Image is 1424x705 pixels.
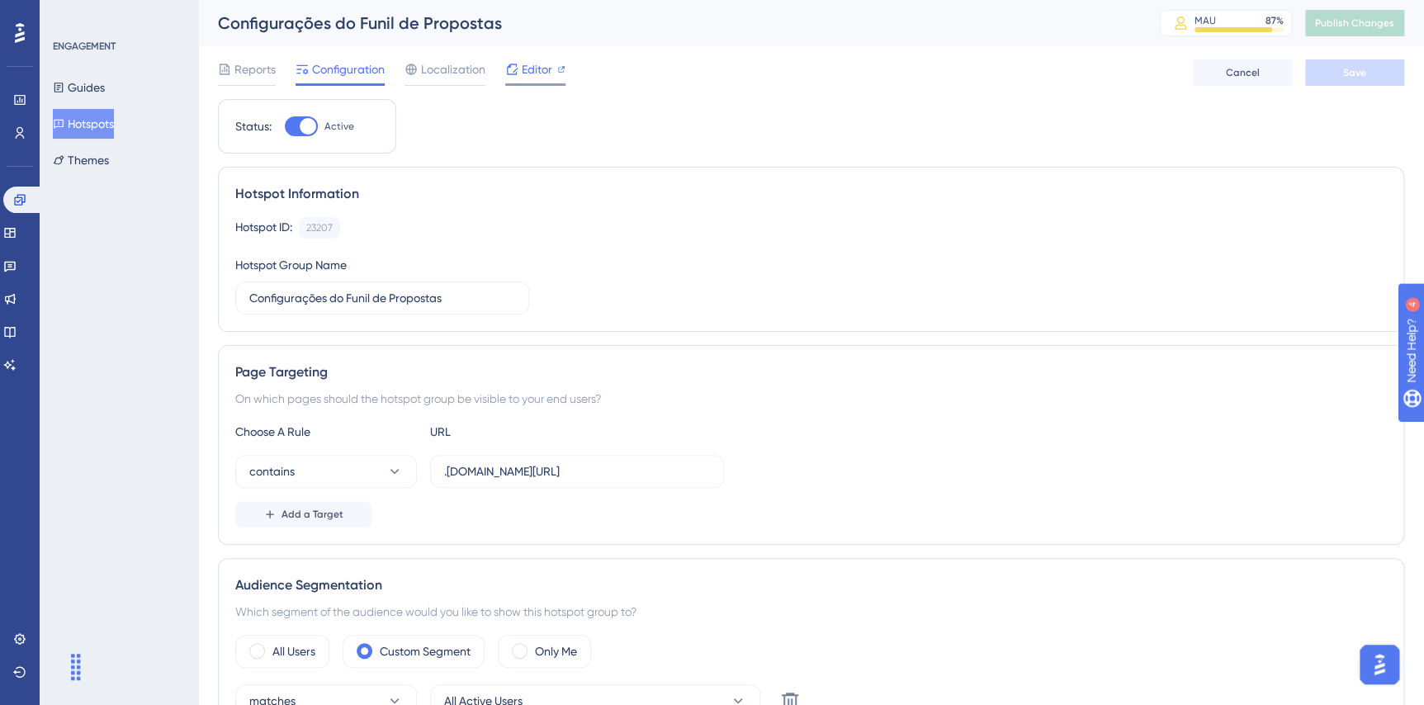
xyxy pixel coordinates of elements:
input: yourwebsite.com/path [444,462,710,480]
label: Custom Segment [380,641,471,661]
div: Which segment of the audience would you like to show this hotspot group to? [235,602,1387,622]
button: Publish Changes [1305,10,1404,36]
span: Editor [522,59,552,79]
div: 4 [115,8,120,21]
div: Choose A Rule [235,422,417,442]
input: Type your Hotspot Group Name here [249,289,515,307]
span: Need Help? [39,4,103,24]
button: Add a Target [235,501,371,528]
div: Arrastar [63,642,89,692]
span: Save [1343,66,1366,79]
button: Save [1305,59,1404,86]
div: URL [430,422,612,442]
button: Guides [53,73,105,102]
button: Cancel [1193,59,1292,86]
div: Configurações do Funil de Propostas [218,12,1119,35]
div: MAU [1195,14,1216,27]
button: Themes [53,145,109,175]
label: Only Me [535,641,577,661]
label: All Users [272,641,315,661]
iframe: UserGuiding AI Assistant Launcher [1355,640,1404,689]
div: Status: [235,116,272,136]
span: Configuration [312,59,385,79]
div: Hotspot Group Name [235,255,347,275]
span: Localization [421,59,485,79]
span: Publish Changes [1315,17,1394,30]
div: On which pages should the hotspot group be visible to your end users? [235,389,1387,409]
span: Reports [234,59,276,79]
div: 87 % [1266,14,1284,27]
span: Add a Target [281,508,343,521]
div: Hotspot ID: [235,217,292,239]
span: Active [324,120,354,133]
span: contains [249,461,295,481]
span: Cancel [1226,66,1260,79]
div: Audience Segmentation [235,575,1387,595]
div: ENGAGEMENT [53,40,116,53]
button: Hotspots [53,109,114,139]
div: 23207 [306,221,333,234]
div: Hotspot Information [235,184,1387,204]
div: Page Targeting [235,362,1387,382]
button: contains [235,455,417,488]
